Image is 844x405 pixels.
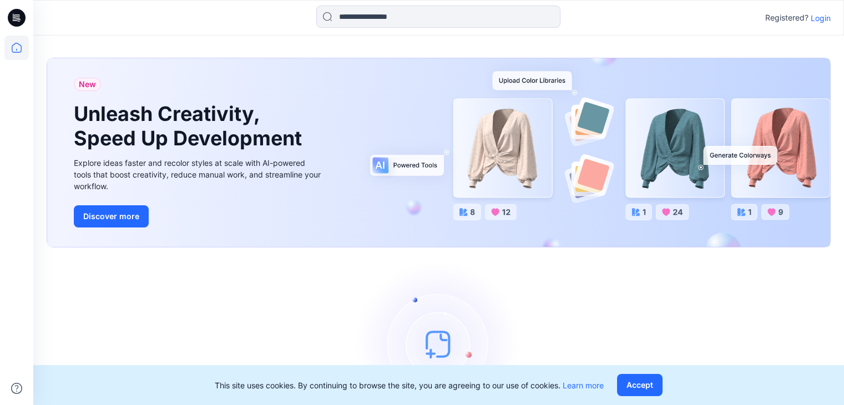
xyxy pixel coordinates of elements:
span: New [79,78,96,91]
p: Login [811,12,831,24]
div: Explore ideas faster and recolor styles at scale with AI-powered tools that boost creativity, red... [74,157,324,192]
p: Registered? [765,11,808,24]
a: Discover more [74,205,324,227]
h1: Unleash Creativity, Speed Up Development [74,102,307,150]
a: Learn more [563,381,604,390]
p: This site uses cookies. By continuing to browse the site, you are agreeing to our use of cookies. [215,379,604,391]
button: Accept [617,374,663,396]
button: Discover more [74,205,149,227]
